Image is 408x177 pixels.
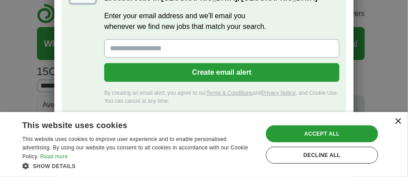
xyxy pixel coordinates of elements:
div: Decline all [266,147,378,164]
a: Privacy Notice [262,90,296,96]
div: Show details [22,161,256,170]
a: Terms & Conditions [206,90,253,96]
span: This website uses cookies to improve user experience and to enable personalised advertising. By u... [22,136,248,160]
div: By creating an email alert, you agree to our and , and Cookie Use. You can cancel at any time. [104,89,339,105]
div: Accept all [266,125,378,142]
div: Close [395,118,401,125]
span: Show details [33,163,76,169]
button: Create email alert [104,63,339,82]
label: Enter your email address and we'll email you whenever we find new jobs that match your search. [104,11,339,32]
div: This website uses cookies [22,117,233,131]
a: Read more, opens a new window [40,153,68,160]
